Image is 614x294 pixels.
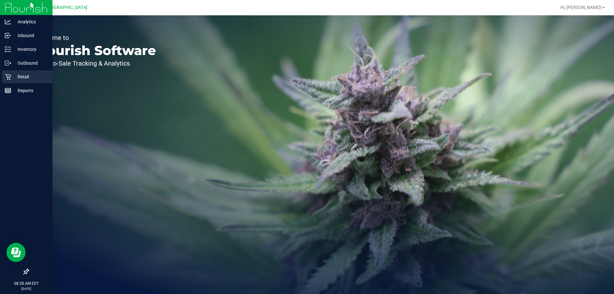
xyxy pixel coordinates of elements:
[560,5,602,10] span: Hi, [PERSON_NAME]!
[11,73,50,81] p: Retail
[11,18,50,26] p: Analytics
[5,60,11,66] inline-svg: Outbound
[35,35,156,41] p: Welcome to
[6,243,26,262] iframe: Resource center
[5,46,11,52] inline-svg: Inventory
[3,281,50,286] p: 08:28 AM EDT
[11,32,50,39] p: Inbound
[3,286,50,291] p: [DATE]
[11,87,50,94] p: Reports
[5,32,11,39] inline-svg: Inbound
[43,5,87,10] span: [GEOGRAPHIC_DATA]
[5,19,11,25] inline-svg: Analytics
[35,60,156,67] p: Seed-to-Sale Tracking & Analytics
[35,44,156,57] p: Flourish Software
[5,74,11,80] inline-svg: Retail
[5,87,11,94] inline-svg: Reports
[11,59,50,67] p: Outbound
[11,45,50,53] p: Inventory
